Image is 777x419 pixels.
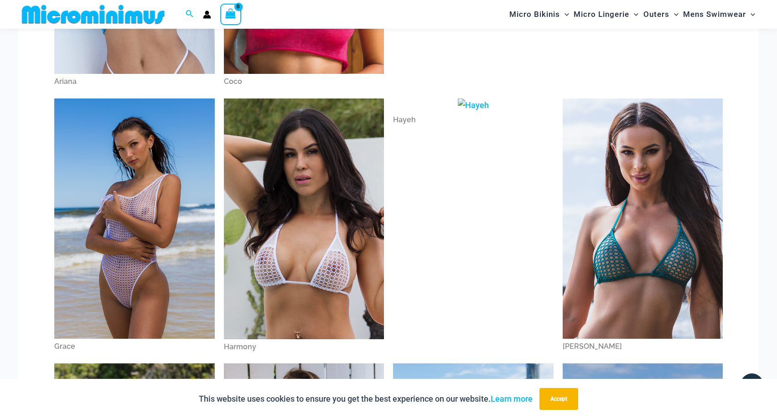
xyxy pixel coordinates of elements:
[393,98,554,128] a: HayehHayeh
[681,3,757,26] a: Mens SwimwearMenu ToggleMenu Toggle
[643,3,669,26] span: Outers
[224,98,384,339] img: Harmony
[683,3,746,26] span: Mens Swimwear
[54,98,215,339] img: Grace
[203,10,211,19] a: Account icon link
[746,3,755,26] span: Menu Toggle
[509,3,560,26] span: Micro Bikinis
[54,98,215,354] a: GraceGrace
[18,4,168,25] img: MM SHOP LOGO FLAT
[186,9,194,20] a: Search icon link
[641,3,681,26] a: OutersMenu ToggleMenu Toggle
[224,98,384,354] a: HarmonyHarmony
[629,3,638,26] span: Menu Toggle
[539,388,578,410] button: Accept
[54,74,215,89] div: Ariana
[199,392,533,406] p: This website uses cookies to ensure you get the best experience on our website.
[506,1,759,27] nav: Site Navigation
[393,112,554,128] div: Hayeh
[224,74,384,89] div: Coco
[220,4,241,25] a: View Shopping Cart, empty
[560,3,569,26] span: Menu Toggle
[563,98,723,354] a: Heather[PERSON_NAME]
[507,3,571,26] a: Micro BikinisMenu ToggleMenu Toggle
[491,394,533,403] a: Learn more
[669,3,679,26] span: Menu Toggle
[563,339,723,354] div: [PERSON_NAME]
[563,98,723,339] img: Heather
[224,339,384,355] div: Harmony
[54,339,215,354] div: Grace
[574,3,629,26] span: Micro Lingerie
[458,98,489,112] img: Hayeh
[571,3,641,26] a: Micro LingerieMenu ToggleMenu Toggle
